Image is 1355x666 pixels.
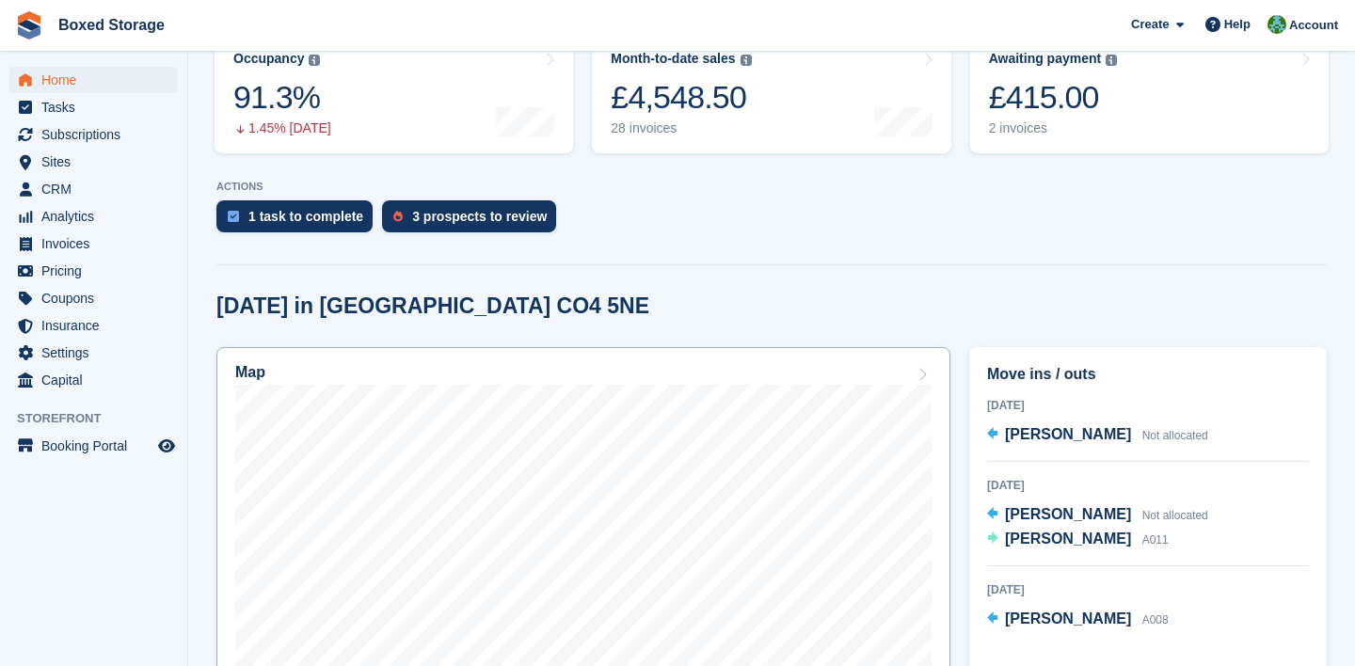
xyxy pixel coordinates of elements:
[9,433,178,459] a: menu
[412,209,547,224] div: 3 prospects to review
[9,230,178,257] a: menu
[1005,531,1131,547] span: [PERSON_NAME]
[9,340,178,366] a: menu
[41,176,154,202] span: CRM
[989,120,1118,136] div: 2 invoices
[1005,610,1131,626] span: [PERSON_NAME]
[611,78,751,117] div: £4,548.50
[987,477,1309,494] div: [DATE]
[741,55,752,66] img: icon-info-grey-7440780725fd019a000dd9b08b2336e03edf1995a4989e88bcd33f0948082b44.svg
[9,367,178,393] a: menu
[41,121,154,148] span: Subscriptions
[1142,509,1208,522] span: Not allocated
[989,78,1118,117] div: £415.00
[987,423,1208,448] a: [PERSON_NAME] Not allocated
[1142,613,1169,626] span: A008
[9,203,178,230] a: menu
[41,312,154,339] span: Insurance
[382,200,566,242] a: 3 prospects to review
[9,121,178,148] a: menu
[309,55,320,66] img: icon-info-grey-7440780725fd019a000dd9b08b2336e03edf1995a4989e88bcd33f0948082b44.svg
[216,293,649,319] h2: [DATE] in [GEOGRAPHIC_DATA] CO4 5NE
[233,120,331,136] div: 1.45% [DATE]
[51,9,172,40] a: Boxed Storage
[9,258,178,284] a: menu
[15,11,43,40] img: stora-icon-8386f47178a22dfd0bd8f6a31ec36ba5ce8667c1dd55bd0f319d3a0aa187defe.svg
[41,149,154,175] span: Sites
[987,363,1309,386] h2: Move ins / outs
[9,176,178,202] a: menu
[1224,15,1251,34] span: Help
[611,120,751,136] div: 28 invoices
[17,409,187,428] span: Storefront
[41,367,154,393] span: Capital
[987,503,1208,528] a: [PERSON_NAME] Not allocated
[216,200,382,242] a: 1 task to complete
[155,435,178,457] a: Preview store
[1131,15,1169,34] span: Create
[393,211,403,222] img: prospect-51fa495bee0391a8d652442698ab0144808aea92771e9ea1ae160a38d050c398.svg
[987,397,1309,414] div: [DATE]
[1289,16,1338,35] span: Account
[233,51,304,67] div: Occupancy
[970,34,1329,153] a: Awaiting payment £415.00 2 invoices
[215,34,573,153] a: Occupancy 91.3% 1.45% [DATE]
[611,51,735,67] div: Month-to-date sales
[1106,55,1117,66] img: icon-info-grey-7440780725fd019a000dd9b08b2336e03edf1995a4989e88bcd33f0948082b44.svg
[987,608,1169,632] a: [PERSON_NAME] A008
[1005,506,1131,522] span: [PERSON_NAME]
[9,94,178,120] a: menu
[41,258,154,284] span: Pricing
[41,433,154,459] span: Booking Portal
[41,340,154,366] span: Settings
[989,51,1102,67] div: Awaiting payment
[9,149,178,175] a: menu
[248,209,363,224] div: 1 task to complete
[41,94,154,120] span: Tasks
[41,230,154,257] span: Invoices
[1142,533,1169,547] span: A011
[216,181,1327,193] p: ACTIONS
[41,203,154,230] span: Analytics
[228,211,239,222] img: task-75834270c22a3079a89374b754ae025e5fb1db73e45f91037f5363f120a921f8.svg
[9,312,178,339] a: menu
[1267,15,1286,34] img: Tobias Butler
[9,67,178,93] a: menu
[987,528,1169,552] a: [PERSON_NAME] A011
[9,285,178,311] a: menu
[41,67,154,93] span: Home
[1142,429,1208,442] span: Not allocated
[987,581,1309,598] div: [DATE]
[1005,426,1131,442] span: [PERSON_NAME]
[592,34,950,153] a: Month-to-date sales £4,548.50 28 invoices
[233,78,331,117] div: 91.3%
[41,285,154,311] span: Coupons
[235,364,265,381] h2: Map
